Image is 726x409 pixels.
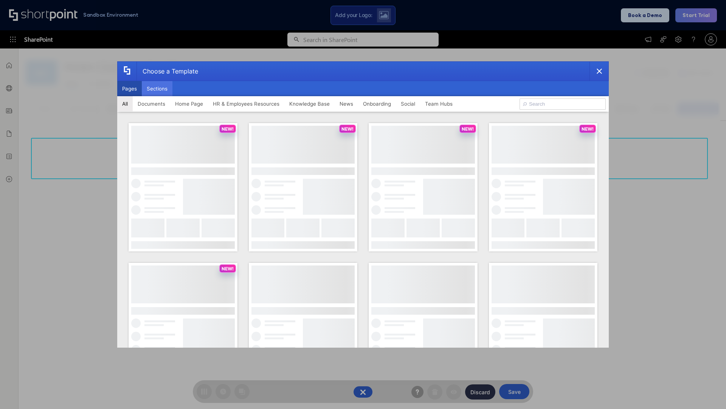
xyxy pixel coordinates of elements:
[420,96,458,111] button: Team Hubs
[582,126,594,132] p: NEW!
[117,81,142,96] button: Pages
[358,96,396,111] button: Onboarding
[133,96,170,111] button: Documents
[520,98,606,110] input: Search
[341,126,354,132] p: NEW!
[222,126,234,132] p: NEW!
[208,96,284,111] button: HR & Employees Resources
[222,266,234,272] p: NEW!
[284,96,335,111] button: Knowledge Base
[137,62,198,81] div: Choose a Template
[335,96,358,111] button: News
[462,126,474,132] p: NEW!
[688,373,726,409] iframe: Chat Widget
[396,96,420,111] button: Social
[117,61,609,348] div: template selector
[117,96,133,111] button: All
[170,96,208,111] button: Home Page
[142,81,172,96] button: Sections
